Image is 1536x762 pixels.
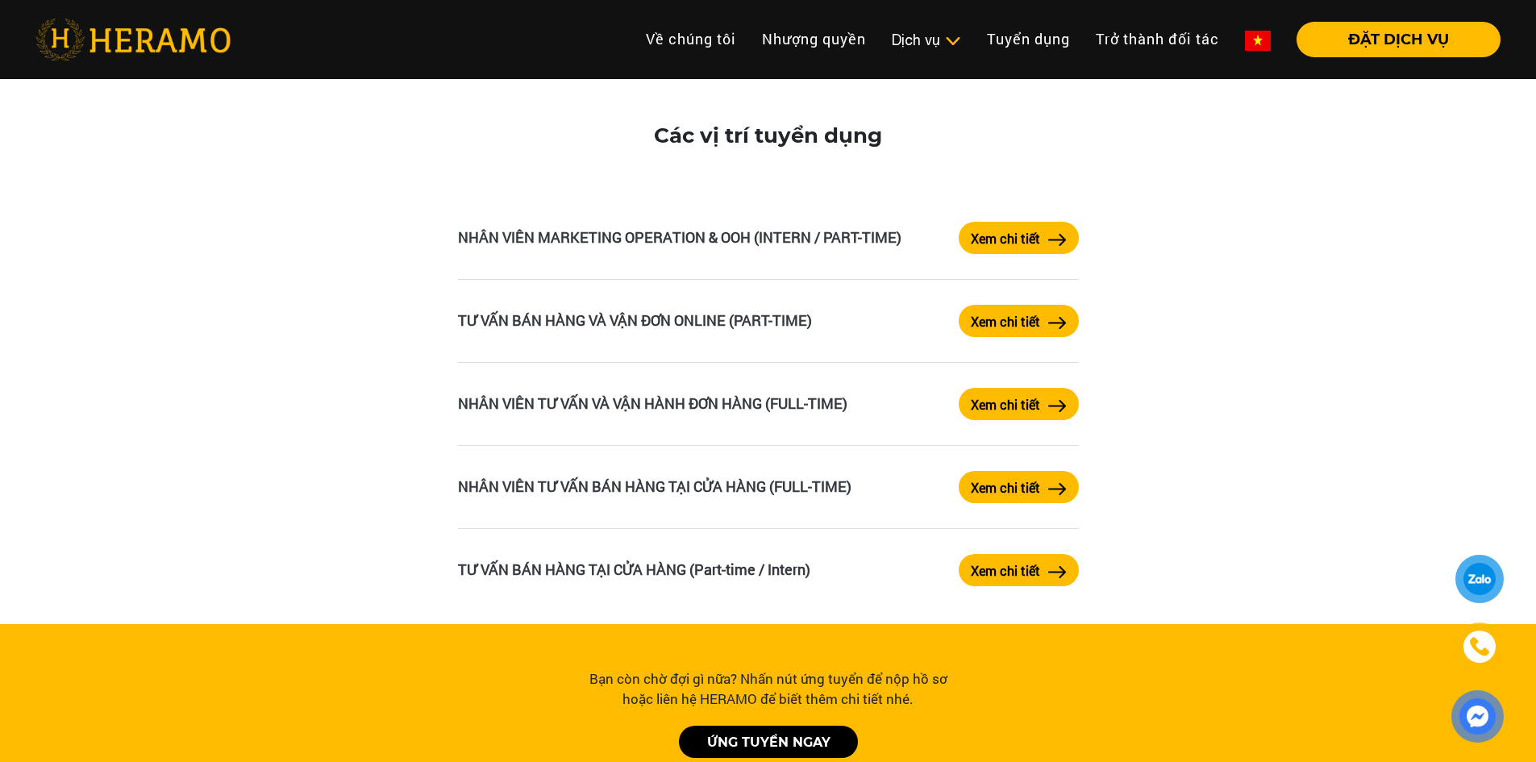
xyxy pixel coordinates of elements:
label: Xem chi tiết [971,312,1040,331]
a: Tuyển dụng [974,22,1083,56]
a: phone-icon [1458,625,1501,668]
a: NHÂN VIÊN TƯ VẤN VÀ VẬN HÀNH ĐƠN HÀNG (FULL-TIME) [458,393,847,413]
img: vn-flag.png [1245,31,1271,51]
a: TƯ VẤN BÁN HÀNG TẠI CỬA HÀNG (Part-time / Intern) [458,560,810,579]
a: Trở thành đối tác [1083,22,1232,56]
img: arrow [1048,234,1067,246]
img: heramo-logo.png [35,19,231,60]
div: Bạn còn chờ đợi gì nữa? Nhấn nút ứng tuyển để nộp hồ sơ hoặc liên hệ HERAMO để biết thêm chi tiết... [580,668,957,710]
img: phone-icon [1471,638,1488,656]
button: Xem chi tiết [959,554,1079,586]
button: Xem chi tiết [959,305,1079,337]
a: ỨNG TUYỂN NGAY [679,726,858,758]
img: arrow [1048,483,1067,495]
a: ĐẶT DỊCH VỤ [1284,32,1501,47]
a: Xem chi tiếtarrow [959,222,1079,254]
button: ĐẶT DỊCH VỤ [1297,22,1501,57]
a: TƯ VẤN BÁN HÀNG VÀ VẬN ĐƠN ONLINE (PART-TIME) [458,310,812,330]
a: Xem chi tiếtarrow [959,554,1079,586]
a: Xem chi tiếtarrow [959,305,1079,337]
label: Xem chi tiết [971,478,1040,498]
img: arrow [1048,317,1067,329]
div: Dịch vụ [892,29,961,51]
label: Xem chi tiết [971,395,1040,414]
a: Về chúng tôi [633,22,749,56]
h3: Các vị trí tuyển dụng [458,123,1079,148]
button: Xem chi tiết [959,222,1079,254]
img: subToggleIcon [944,33,961,49]
label: Xem chi tiết [971,229,1040,248]
a: Nhượng quyền [749,22,879,56]
a: NHÂN VIÊN MARKETING OPERATION & OOH (INTERN / PART-TIME) [458,227,901,247]
button: Xem chi tiết [959,388,1079,420]
button: Xem chi tiết [959,471,1079,503]
a: Xem chi tiếtarrow [959,388,1079,420]
label: Xem chi tiết [971,561,1040,581]
a: Xem chi tiếtarrow [959,471,1079,503]
img: arrow [1048,400,1067,412]
img: arrow [1048,566,1067,578]
a: NHÂN VIÊN TƯ VẤN BÁN HÀNG TẠI CỬA HÀNG (FULL-TIME) [458,477,851,496]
